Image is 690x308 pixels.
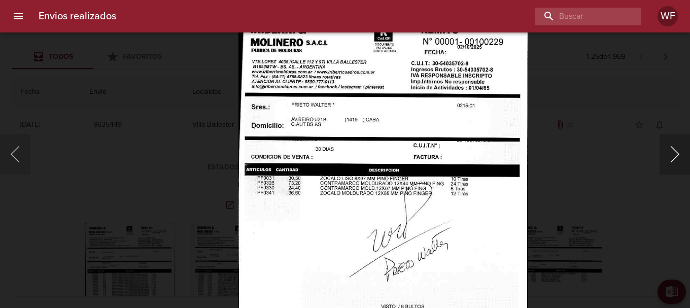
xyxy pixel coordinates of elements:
div: Abrir información de usuario [658,6,678,26]
div: WF [658,6,678,26]
button: menu [6,4,30,28]
input: buscar [535,8,624,25]
button: Siguiente [660,134,690,175]
h6: Envios realizados [39,8,116,24]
